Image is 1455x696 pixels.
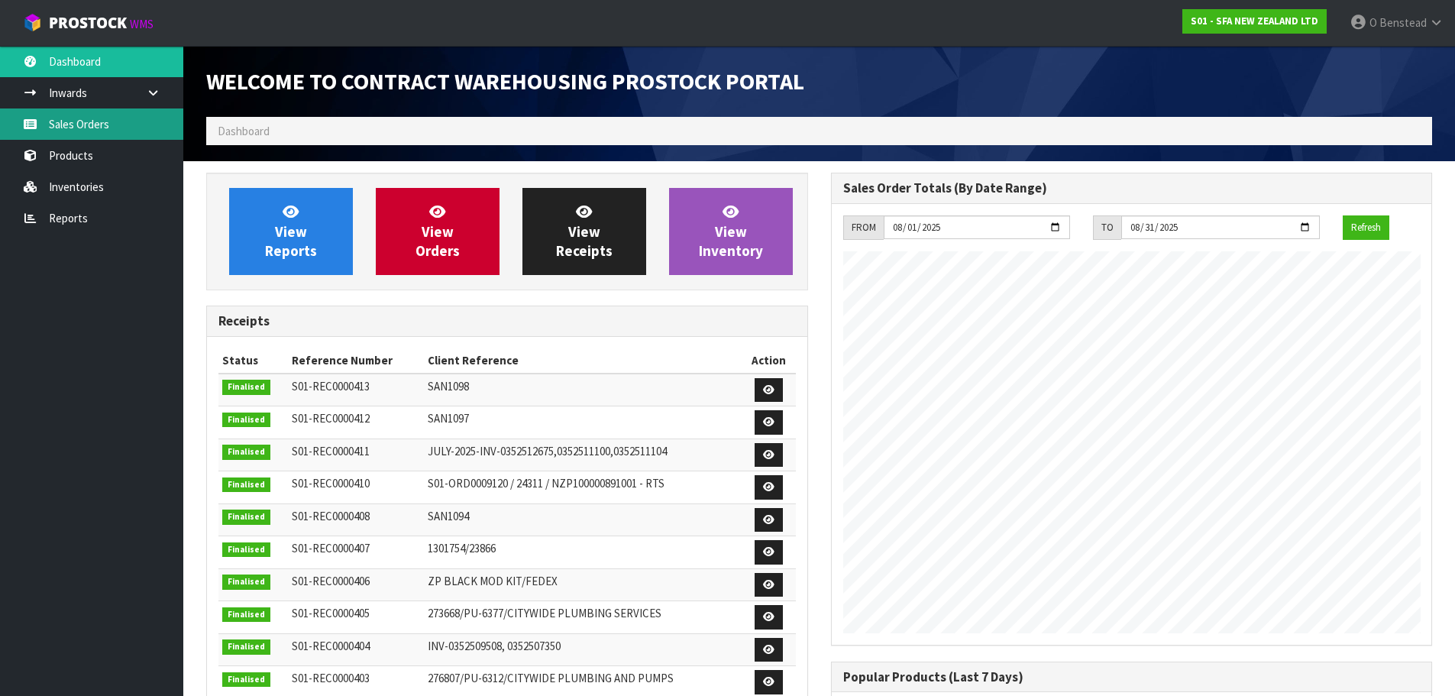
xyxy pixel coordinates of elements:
a: ViewInventory [669,188,793,275]
span: Finalised [222,445,270,460]
span: S01-REC0000412 [292,411,370,426]
div: TO [1093,215,1121,240]
span: S01-REC0000404 [292,639,370,653]
span: View Reports [265,202,317,260]
span: Finalised [222,477,270,493]
h3: Sales Order Totals (By Date Range) [843,181,1421,196]
img: cube-alt.png [23,13,42,32]
span: View Inventory [699,202,763,260]
span: Finalised [222,542,270,558]
span: O [1369,15,1377,30]
span: Finalised [222,575,270,590]
span: Benstead [1379,15,1427,30]
span: S01-REC0000407 [292,541,370,555]
span: Finalised [222,607,270,623]
h3: Receipts [218,314,796,329]
span: S01-ORD0009120 / 24311 / NZP100000891001 - RTS [428,476,664,490]
span: INV-0352509508, 0352507350 [428,639,561,653]
span: View Receipts [556,202,613,260]
h3: Popular Products (Last 7 Days) [843,670,1421,685]
span: Finalised [222,380,270,395]
span: ZP BLACK MOD KIT/FEDEX [428,574,558,588]
span: Finalised [222,672,270,688]
a: ViewReports [229,188,353,275]
span: S01-REC0000411 [292,444,370,458]
span: Finalised [222,413,270,428]
th: Reference Number [288,348,424,373]
span: Dashboard [218,124,270,138]
a: ViewReceipts [522,188,646,275]
span: Welcome to Contract Warehousing ProStock Portal [206,66,804,95]
small: WMS [130,17,154,31]
th: Status [218,348,288,373]
span: 273668/PU-6377/CITYWIDE PLUMBING SERVICES [428,606,661,620]
a: ViewOrders [376,188,500,275]
span: S01-REC0000406 [292,574,370,588]
strong: S01 - SFA NEW ZEALAND LTD [1191,15,1318,28]
span: View Orders [415,202,460,260]
span: ProStock [49,13,127,33]
span: Finalised [222,639,270,655]
span: S01-REC0000403 [292,671,370,685]
th: Action [742,348,795,373]
span: SAN1097 [428,411,469,426]
span: S01-REC0000413 [292,379,370,393]
span: S01-REC0000405 [292,606,370,620]
span: SAN1094 [428,509,469,523]
span: S01-REC0000408 [292,509,370,523]
div: FROM [843,215,884,240]
span: S01-REC0000410 [292,476,370,490]
button: Refresh [1343,215,1389,240]
span: JULY-2025-INV-0352512675,0352511100,0352511104 [428,444,667,458]
span: SAN1098 [428,379,469,393]
th: Client Reference [424,348,742,373]
span: 276807/PU-6312/CITYWIDE PLUMBING AND PUMPS [428,671,674,685]
span: 1301754/23866 [428,541,496,555]
span: Finalised [222,510,270,525]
